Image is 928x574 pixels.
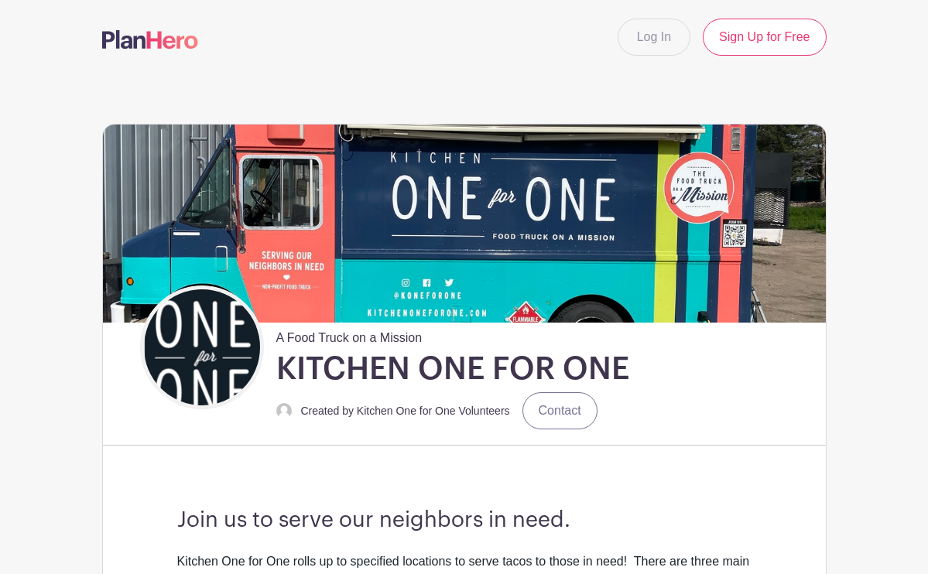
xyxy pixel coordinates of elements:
[522,392,598,429] a: Contact
[102,30,198,49] img: logo-507f7623f17ff9eddc593b1ce0a138ce2505c220e1c5a4e2b4648c50719b7d32.svg
[618,19,690,56] a: Log In
[177,507,752,534] h3: Join us to serve our neighbors in need.
[276,350,629,389] h1: KITCHEN ONE FOR ONE
[301,405,510,417] small: Created by Kitchen One for One Volunteers
[276,403,292,419] img: default-ce2991bfa6775e67f084385cd625a349d9dcbb7a52a09fb2fda1e96e2d18dcdb.png
[276,323,423,347] span: A Food Truck on a Mission
[703,19,826,56] a: Sign Up for Free
[144,289,260,405] img: Black%20Verticle%20KO4O%202.png
[103,125,826,323] img: IMG_9124.jpeg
